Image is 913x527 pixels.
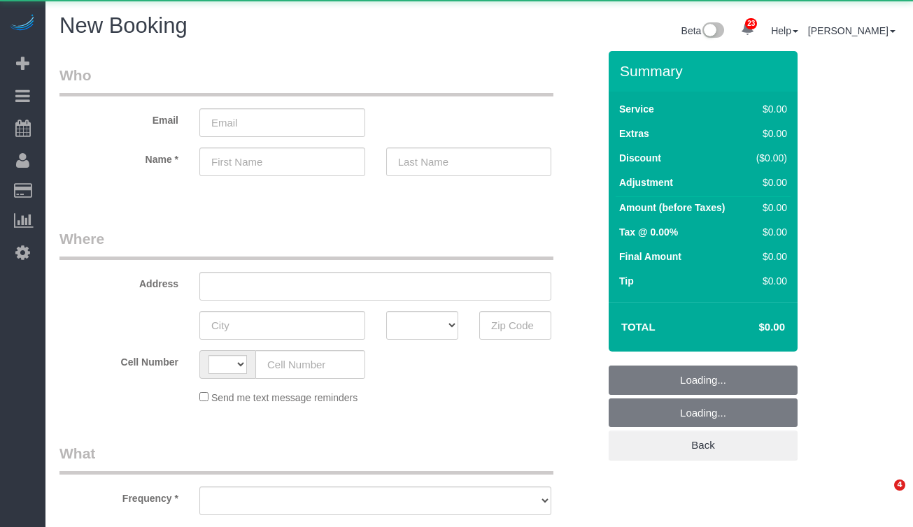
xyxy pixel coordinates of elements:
label: Frequency * [49,486,189,505]
label: Discount [619,151,661,165]
label: Service [619,102,654,116]
div: $0.00 [750,127,787,140]
legend: Where [59,229,553,260]
strong: Total [621,321,656,333]
label: Extras [619,127,649,140]
div: $0.00 [750,175,787,189]
a: Back [609,431,798,460]
h3: Summary [620,63,791,79]
label: Tip [619,274,634,288]
label: Tax @ 0.00% [619,225,678,239]
label: Amount (before Taxes) [619,201,725,215]
input: Zip Code [479,311,551,340]
span: Send me text message reminders [211,392,358,403]
label: Cell Number [49,350,189,369]
h4: $0.00 [717,322,785,333]
div: $0.00 [750,102,787,116]
a: Help [771,25,798,36]
div: $0.00 [750,250,787,263]
div: $0.00 [750,274,787,288]
img: Automaid Logo [8,14,36,34]
input: Cell Number [255,350,365,379]
label: Adjustment [619,175,673,189]
a: [PERSON_NAME] [808,25,896,36]
label: Email [49,108,189,127]
input: First Name [199,147,365,176]
legend: What [59,443,553,475]
a: 23 [734,14,761,45]
label: Name * [49,147,189,166]
input: Email [199,108,365,137]
img: New interface [701,22,724,41]
label: Address [49,272,189,291]
div: ($0.00) [750,151,787,165]
div: $0.00 [750,225,787,239]
span: New Booking [59,13,187,38]
input: City [199,311,365,340]
input: Last Name [386,147,552,176]
div: $0.00 [750,201,787,215]
span: 23 [745,18,757,29]
a: Beta [681,25,725,36]
label: Final Amount [619,250,681,263]
span: 4 [894,479,905,491]
legend: Who [59,65,553,96]
iframe: Intercom live chat [865,479,899,513]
